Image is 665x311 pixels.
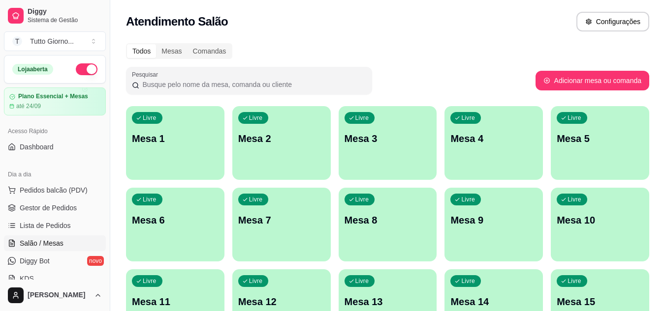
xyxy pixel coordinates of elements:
[126,188,224,261] button: LivreMesa 6
[132,70,161,79] label: Pesquisar
[4,139,106,155] a: Dashboard
[139,80,366,89] input: Pesquisar
[132,132,219,145] p: Mesa 1
[461,196,475,203] p: Livre
[4,31,106,51] button: Select a team
[450,295,537,309] p: Mesa 14
[536,71,649,90] button: Adicionar mesa ou comanda
[249,277,263,285] p: Livre
[238,132,325,145] p: Mesa 2
[143,196,157,203] p: Livre
[156,44,187,58] div: Mesas
[444,106,543,180] button: LivreMesa 4
[568,114,581,122] p: Livre
[576,12,649,31] button: Configurações
[345,132,431,145] p: Mesa 3
[568,277,581,285] p: Livre
[126,14,228,29] h2: Atendimento Salão
[461,114,475,122] p: Livre
[568,196,581,203] p: Livre
[4,283,106,307] button: [PERSON_NAME]
[4,271,106,286] a: KDS
[28,7,102,16] span: Diggy
[249,196,263,203] p: Livre
[28,16,102,24] span: Sistema de Gestão
[4,218,106,233] a: Lista de Pedidos
[20,142,54,152] span: Dashboard
[76,63,97,75] button: Alterar Status
[20,221,71,230] span: Lista de Pedidos
[12,36,22,46] span: T
[4,182,106,198] button: Pedidos balcão (PDV)
[20,203,77,213] span: Gestor de Pedidos
[4,200,106,216] a: Gestor de Pedidos
[551,188,649,261] button: LivreMesa 10
[4,123,106,139] div: Acesso Rápido
[444,188,543,261] button: LivreMesa 9
[232,106,331,180] button: LivreMesa 2
[20,238,63,248] span: Salão / Mesas
[450,213,537,227] p: Mesa 9
[355,277,369,285] p: Livre
[450,132,537,145] p: Mesa 4
[4,253,106,269] a: Diggy Botnovo
[143,114,157,122] p: Livre
[4,4,106,28] a: DiggySistema de Gestão
[355,196,369,203] p: Livre
[126,106,224,180] button: LivreMesa 1
[557,213,643,227] p: Mesa 10
[339,106,437,180] button: LivreMesa 3
[188,44,232,58] div: Comandas
[355,114,369,122] p: Livre
[557,132,643,145] p: Mesa 5
[551,106,649,180] button: LivreMesa 5
[30,36,74,46] div: Tutto Giorno ...
[132,213,219,227] p: Mesa 6
[345,213,431,227] p: Mesa 8
[461,277,475,285] p: Livre
[4,167,106,182] div: Dia a dia
[16,102,41,110] article: até 24/09
[28,291,90,300] span: [PERSON_NAME]
[238,295,325,309] p: Mesa 12
[143,277,157,285] p: Livre
[20,185,88,195] span: Pedidos balcão (PDV)
[127,44,156,58] div: Todos
[4,87,106,115] a: Plano Essencial + Mesasaté 24/09
[557,295,643,309] p: Mesa 15
[339,188,437,261] button: LivreMesa 8
[20,256,50,266] span: Diggy Bot
[4,235,106,251] a: Salão / Mesas
[20,274,34,283] span: KDS
[18,93,88,100] article: Plano Essencial + Mesas
[232,188,331,261] button: LivreMesa 7
[238,213,325,227] p: Mesa 7
[132,295,219,309] p: Mesa 11
[249,114,263,122] p: Livre
[345,295,431,309] p: Mesa 13
[12,64,53,75] div: Loja aberta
